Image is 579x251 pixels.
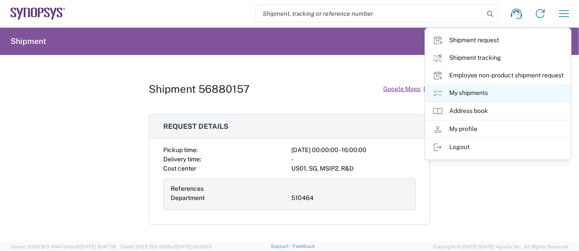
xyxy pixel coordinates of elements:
[11,36,46,47] h2: Shipment
[163,156,201,163] span: Delivery time:
[149,83,249,95] h1: Shipment 56880157
[271,244,293,249] a: Support
[291,146,416,155] div: [DATE] 00:00:00 - 16:00:00
[425,120,571,138] a: My profile
[433,243,568,251] span: Copyright © [DATE]-[DATE] Agistix Inc., All Rights Reserved
[425,32,571,49] a: Shipment request
[81,244,116,249] span: [DATE] 10:47:06
[425,84,571,102] a: My shipments
[163,165,196,172] span: Cost center
[120,244,212,249] span: Client: 2025.19.0-129fbcf
[176,244,212,249] span: [DATE] 09:39:01
[425,67,571,84] a: Employee non-product shipment request
[425,49,571,67] a: Shipment tracking
[293,244,315,249] a: Feedback
[425,102,571,120] a: Address book
[11,244,116,249] span: Server: 2025.19.0-d447cefac8f
[171,193,288,203] div: Department
[291,164,416,173] div: US01, SG, MSIP2, R&D
[256,5,484,22] input: Shipment, tracking or reference number
[171,185,204,192] span: References
[163,122,228,131] span: Request details
[291,155,416,164] div: -
[383,81,430,97] a: Google Maps
[291,193,408,203] div: 510464
[425,138,571,156] a: Logout
[163,146,198,153] span: Pickup time:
